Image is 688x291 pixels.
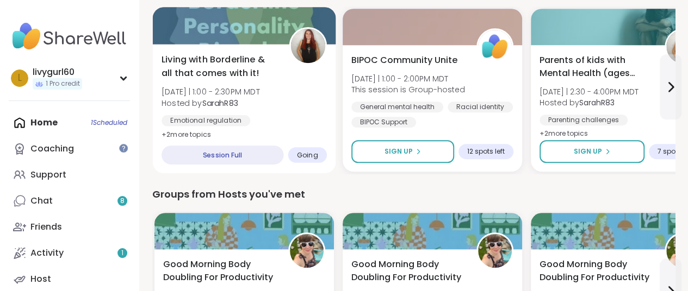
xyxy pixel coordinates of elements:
div: Emotional regulation [162,115,250,126]
a: Friends [9,214,130,240]
span: l [18,71,22,85]
button: Sign Up [351,140,454,163]
span: Good Morning Body Doubling For Productivity [540,258,653,284]
a: Coaching [9,136,130,162]
span: Going [297,150,318,159]
div: Session Full [162,145,283,165]
span: Good Morning Body Doubling For Productivity [163,258,276,284]
span: Living with Borderline & all that comes with it! [162,53,277,80]
iframe: Spotlight [119,144,128,153]
span: 12 spots left [467,147,505,156]
div: Chat [30,195,53,207]
div: livygurl60 [33,66,82,78]
img: ShareWell Nav Logo [9,17,130,55]
span: Hosted by [162,97,260,108]
div: Friends [30,221,62,233]
span: This session is Group-hosted [351,84,465,95]
div: General mental health [351,102,443,112]
div: Coaching [30,143,74,155]
a: Activity1 [9,240,130,266]
span: Hosted by [540,97,639,108]
a: Support [9,162,130,188]
img: ShareWell [478,30,512,64]
button: Sign Up [540,140,644,163]
span: BIPOC Community Unite [351,54,457,67]
span: Sign Up [574,147,602,156]
a: Chat8 [9,188,130,214]
div: Racial identity [448,102,513,112]
div: Groups from Hosts you've met [152,187,675,202]
span: [DATE] | 2:30 - 4:00PM MDT [540,86,639,97]
b: SarahR83 [202,97,238,108]
div: Activity [30,247,64,259]
div: Host [30,273,51,285]
span: 1 [121,249,123,258]
img: SarahR83 [291,29,325,63]
img: Adrienne_QueenOfTheDawn [478,234,512,268]
img: Adrienne_QueenOfTheDawn [290,234,324,268]
div: Support [30,169,66,181]
span: [DATE] | 1:00 - 2:30PM MDT [162,86,260,97]
span: [DATE] | 1:00 - 2:00PM MDT [351,73,465,84]
span: Sign Up [385,147,413,156]
span: Parents of kids with Mental Health (ages [DEMOGRAPHIC_DATA]+) [540,54,653,80]
div: Parenting challenges [540,115,628,125]
span: Good Morning Body Doubling For Productivity [351,258,464,284]
div: BIPOC Support [351,117,416,128]
span: 8 [120,197,125,206]
span: 1 Pro credit [46,79,80,88]
b: SarahR83 [579,97,615,108]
